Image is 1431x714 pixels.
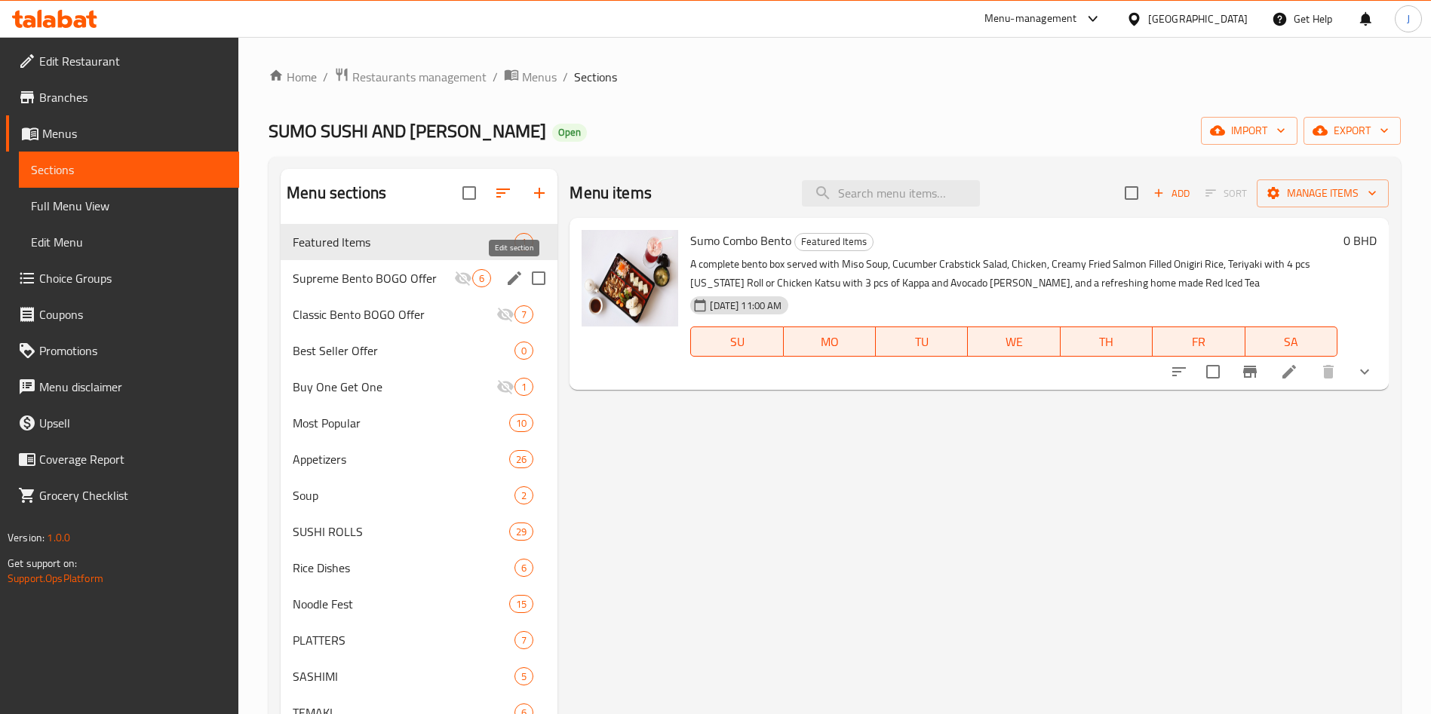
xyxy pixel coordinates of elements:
[39,414,227,432] span: Upsell
[563,68,568,86] li: /
[485,175,521,211] span: Sort sections
[496,378,514,396] svg: Inactive section
[6,332,239,369] a: Promotions
[496,305,514,323] svg: Inactive section
[968,326,1060,357] button: WE
[1245,326,1337,357] button: SA
[39,486,227,504] span: Grocery Checklist
[1310,354,1347,390] button: delete
[6,296,239,332] a: Coupons
[334,67,487,87] a: Restaurants management
[974,331,1054,353] span: WE
[8,553,77,573] span: Get support on:
[514,342,533,360] div: items
[293,233,514,251] span: Featured Items
[281,513,557,550] div: SUSHI ROLLS29
[281,369,557,405] div: Buy One Get One1
[293,305,496,323] span: Classic Bento BOGO Offer
[293,486,514,504] span: Soup
[6,79,239,115] a: Branches
[281,224,557,260] div: Featured Items1
[39,88,227,106] span: Branches
[1356,363,1374,381] svg: Show Choices
[293,631,514,649] span: PLATTERS
[293,378,496,396] span: Buy One Get One
[493,68,498,86] li: /
[39,378,227,396] span: Menu disclaimer
[39,305,227,323] span: Coupons
[1151,185,1192,202] span: Add
[1347,354,1383,390] button: show more
[293,595,509,613] div: Noodle Fest
[1148,11,1248,27] div: [GEOGRAPHIC_DATA]
[514,667,533,685] div: items
[514,233,533,251] div: items
[281,296,557,332] div: Classic Bento BOGO Offer7
[570,182,652,204] h2: Menu items
[1153,326,1245,357] button: FR
[514,631,533,649] div: items
[1269,184,1377,203] span: Manage items
[697,331,777,353] span: SU
[1147,182,1196,205] button: Add
[876,326,968,357] button: TU
[515,633,533,648] span: 7
[514,378,533,396] div: items
[281,622,557,658] div: PLATTERS7
[281,658,557,694] div: SASHIMI5
[472,269,491,287] div: items
[293,342,514,360] span: Best Seller Offer
[454,269,472,287] svg: Inactive section
[510,525,533,539] span: 29
[1197,356,1229,388] span: Select to update
[281,477,557,513] div: Soup2
[1232,354,1268,390] button: Branch-specific-item
[574,68,617,86] span: Sections
[19,224,239,260] a: Edit Menu
[515,344,533,358] span: 0
[1213,121,1285,140] span: import
[269,114,546,148] span: SUMO SUSHI AND [PERSON_NAME]
[287,182,386,204] h2: Menu sections
[1201,117,1297,145] button: import
[6,115,239,152] a: Menus
[1196,182,1257,205] span: Select section first
[1159,331,1239,353] span: FR
[31,161,227,179] span: Sections
[293,522,509,541] div: SUSHI ROLLS
[6,260,239,296] a: Choice Groups
[582,230,678,326] img: Sumo Combo Bento
[1147,182,1196,205] span: Add item
[281,550,557,586] div: Rice Dishes6
[784,326,876,357] button: MO
[6,477,239,513] a: Grocery Checklist
[8,568,103,588] a: Support.OpsPlatform
[503,267,526,290] button: edit
[515,235,533,250] span: 1
[281,332,557,369] div: Best Seller Offer0
[269,68,317,86] a: Home
[984,10,1077,28] div: Menu-management
[510,452,533,467] span: 26
[1067,331,1147,353] span: TH
[521,175,557,211] button: Add section
[293,450,509,468] span: Appetizers
[514,559,533,577] div: items
[39,342,227,360] span: Promotions
[42,124,227,142] span: Menus
[281,586,557,622] div: Noodle Fest15
[882,331,962,353] span: TU
[1116,177,1147,209] span: Select section
[1343,230,1377,251] h6: 0 BHD
[31,197,227,215] span: Full Menu View
[39,52,227,70] span: Edit Restaurant
[1061,326,1153,357] button: TH
[514,486,533,504] div: items
[510,597,533,611] span: 15
[281,405,557,441] div: Most Popular10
